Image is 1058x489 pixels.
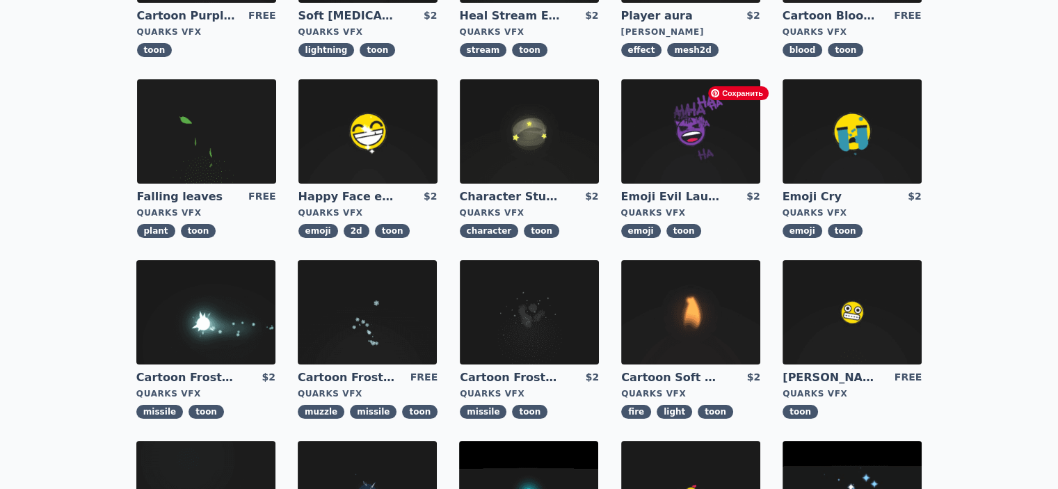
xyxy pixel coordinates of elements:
span: lightning [298,43,355,57]
span: plant [137,224,175,238]
div: $2 [424,189,437,205]
img: imgAlt [783,260,922,364]
div: $2 [908,189,921,205]
div: Quarks VFX [460,388,599,399]
a: Cartoon Blood Splash [783,8,883,24]
img: imgAlt [136,260,275,364]
a: Soft [MEDICAL_DATA] [298,8,399,24]
div: Quarks VFX [136,388,275,399]
span: fire [621,405,651,419]
div: $2 [586,370,599,385]
span: missile [460,405,506,419]
a: Happy Face emoji [298,189,399,205]
a: Cartoon Frost Missile Explosion [460,370,560,385]
div: [PERSON_NAME] [621,26,760,38]
a: Falling leaves [137,189,237,205]
span: toon [698,405,733,419]
span: toon [828,43,863,57]
div: FREE [895,370,922,385]
a: Character Stun Effect [460,189,560,205]
span: toon [402,405,438,419]
a: Cartoon Purple [MEDICAL_DATA] [137,8,237,24]
a: Heal Stream Effect [460,8,560,24]
div: Quarks VFX [621,388,760,399]
div: $2 [424,8,437,24]
div: Quarks VFX [783,388,922,399]
img: imgAlt [298,260,437,364]
span: light [657,405,692,419]
span: toon [189,405,224,419]
span: 2d [344,224,369,238]
a: Cartoon Frost Missile Muzzle Flash [298,370,398,385]
span: toon [828,224,863,238]
div: FREE [248,8,275,24]
img: imgAlt [783,79,922,184]
span: muzzle [298,405,344,419]
span: toon [666,224,702,238]
div: $2 [746,189,760,205]
div: Quarks VFX [783,207,922,218]
span: mesh2d [667,43,718,57]
a: Emoji Evil Laugh [621,189,721,205]
span: toon [181,224,216,238]
span: toon [783,405,818,419]
span: emoji [298,224,338,238]
a: Player aura [621,8,721,24]
span: missile [350,405,396,419]
div: $2 [585,189,598,205]
span: emoji [621,224,661,238]
div: FREE [894,8,921,24]
div: $2 [746,8,760,24]
span: toon [360,43,395,57]
div: $2 [262,370,275,385]
div: FREE [248,189,275,205]
span: character [460,224,519,238]
div: Quarks VFX [298,26,438,38]
span: toon [524,224,559,238]
div: Quarks VFX [137,207,276,218]
div: Quarks VFX [460,207,599,218]
span: emoji [783,224,822,238]
span: missile [136,405,183,419]
span: blood [783,43,823,57]
div: Quarks VFX [621,207,760,218]
span: toon [512,405,547,419]
span: toon [375,224,410,238]
div: Quarks VFX [298,207,438,218]
span: stream [460,43,507,57]
div: $2 [585,8,598,24]
div: Quarks VFX [298,388,438,399]
div: Quarks VFX [460,26,599,38]
div: FREE [410,370,438,385]
img: imgAlt [460,260,599,364]
span: Сохранить [708,86,769,100]
a: [PERSON_NAME] [783,370,883,385]
div: Quarks VFX [783,26,922,38]
a: Emoji Cry [783,189,883,205]
img: imgAlt [137,79,276,184]
img: imgAlt [621,79,760,184]
div: $2 [747,370,760,385]
span: toon [137,43,173,57]
span: effect [621,43,662,57]
a: Cartoon Soft CandleLight [621,370,721,385]
img: imgAlt [298,79,438,184]
img: imgAlt [460,79,599,184]
a: Cartoon Frost Missile [136,370,237,385]
span: toon [512,43,547,57]
div: Quarks VFX [137,26,276,38]
img: imgAlt [621,260,760,364]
